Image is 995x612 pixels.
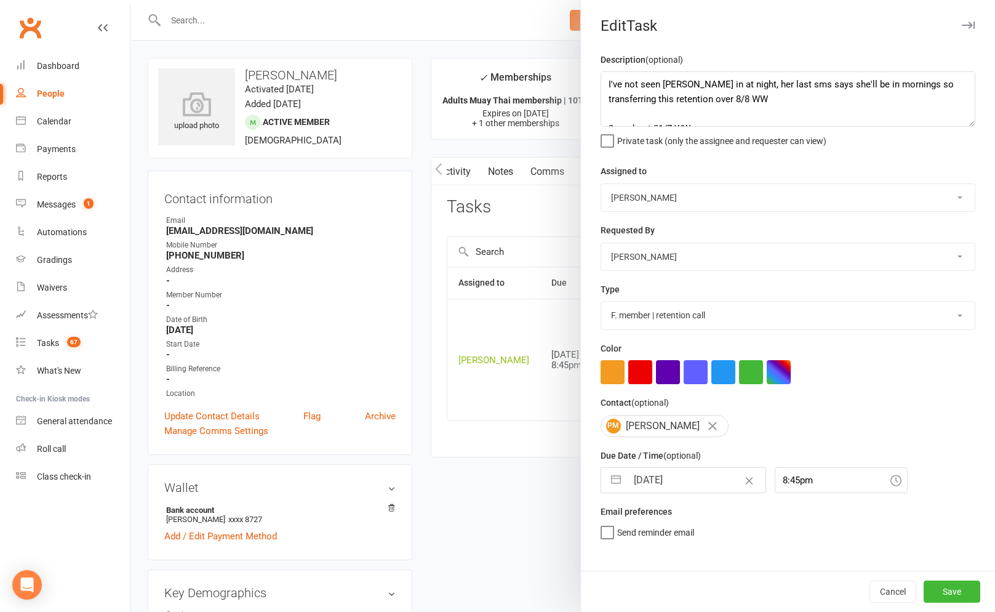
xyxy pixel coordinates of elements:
a: Class kiosk mode [16,463,130,491]
a: Messages 1 [16,191,130,219]
div: Waivers [37,283,67,292]
div: Payments [37,144,76,154]
div: Reports [37,172,67,182]
span: Send reminder email [617,523,694,538]
a: General attendance kiosk mode [16,408,130,435]
a: Clubworx [15,12,46,43]
div: Open Intercom Messenger [12,570,42,600]
div: [PERSON_NAME] [601,415,729,437]
label: Color [601,342,621,355]
div: Messages [37,199,76,209]
label: Contact [601,396,669,409]
a: Calendar [16,108,130,135]
div: Assessments [37,310,98,320]
a: Tasks 67 [16,329,130,357]
a: Waivers [16,274,130,302]
label: Type [601,283,620,296]
small: (optional) [645,55,683,65]
label: Requested By [601,223,655,237]
div: Dashboard [37,61,79,71]
label: Description [601,53,683,66]
div: Class check-in [37,472,91,481]
a: Dashboard [16,52,130,80]
div: Automations [37,227,87,237]
label: Email preferences [601,505,672,518]
div: People [37,89,65,99]
a: Assessments [16,302,130,329]
a: Automations [16,219,130,246]
small: (optional) [631,398,669,408]
label: Assigned to [601,164,647,178]
span: 67 [67,337,81,347]
div: Roll call [37,444,66,454]
button: Clear Date [738,469,760,492]
a: People [16,80,130,108]
div: Edit Task [581,17,995,34]
span: PM [606,419,621,433]
div: Calendar [37,116,71,126]
a: Roll call [16,435,130,463]
span: 1 [84,198,94,209]
button: Save [924,581,980,603]
div: General attendance [37,416,112,426]
a: Payments [16,135,130,163]
a: Gradings [16,246,130,274]
a: What's New [16,357,130,385]
textarea: I've not seen [PERSON_NAME] in at night, her last sms says she'll be in mornings so transferring ... [601,71,975,127]
label: Due Date / Time [601,449,701,462]
div: Gradings [37,255,72,265]
small: (optional) [663,451,701,461]
div: What's New [37,366,81,376]
span: Private task (only the assignee and requester can view) [617,132,826,146]
a: Reports [16,163,130,191]
div: Tasks [37,338,59,348]
button: Cancel [869,581,916,603]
